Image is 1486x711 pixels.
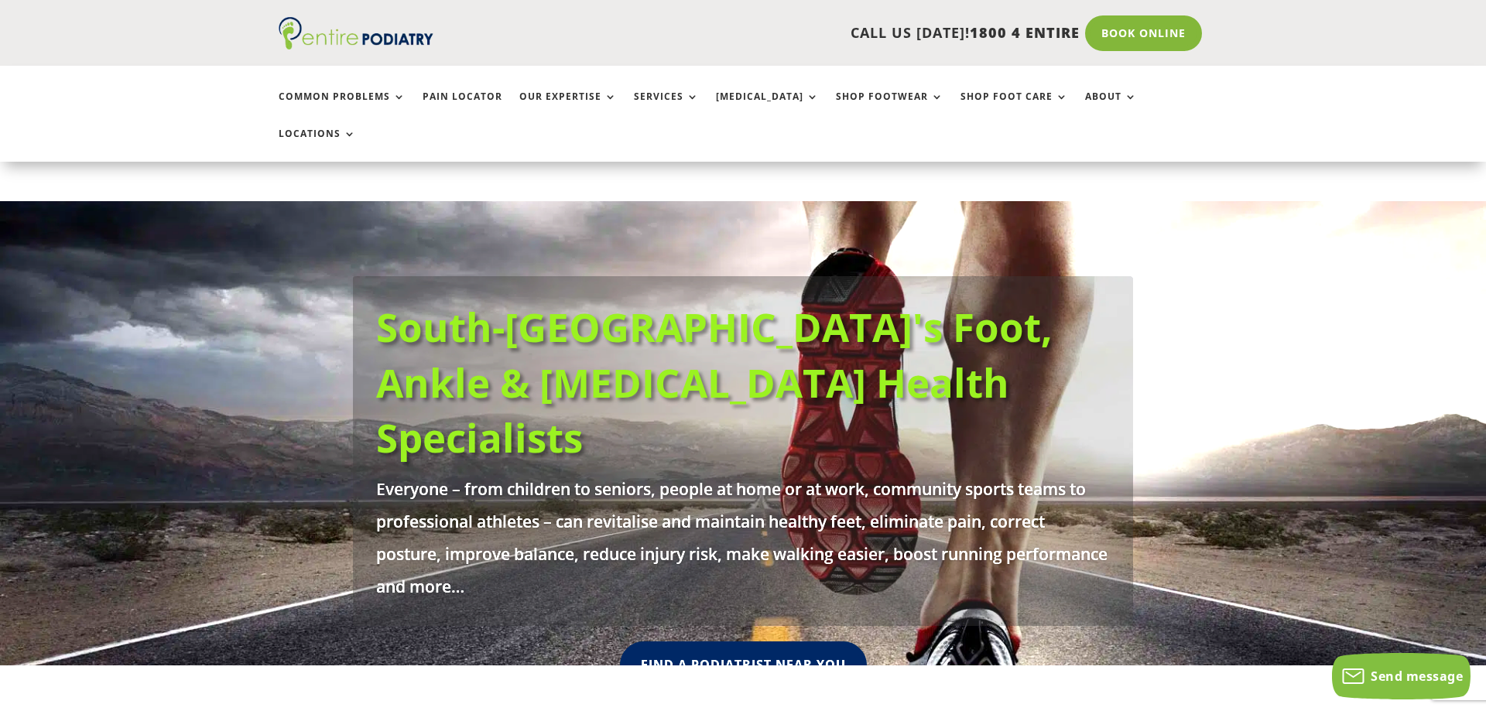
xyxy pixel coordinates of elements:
[376,473,1110,603] p: Everyone – from children to seniors, people at home or at work, community sports teams to profess...
[716,91,819,125] a: [MEDICAL_DATA]
[519,91,617,125] a: Our Expertise
[279,17,433,50] img: logo (1)
[423,91,502,125] a: Pain Locator
[970,23,1080,42] span: 1800 4 ENTIRE
[1085,91,1137,125] a: About
[493,23,1080,43] p: CALL US [DATE]!
[1371,668,1463,685] span: Send message
[279,128,356,162] a: Locations
[376,299,1053,464] a: South-[GEOGRAPHIC_DATA]'s Foot, Ankle & [MEDICAL_DATA] Health Specialists
[279,37,433,53] a: Entire Podiatry
[279,91,406,125] a: Common Problems
[1332,653,1471,699] button: Send message
[960,91,1068,125] a: Shop Foot Care
[1085,15,1202,51] a: Book Online
[836,91,943,125] a: Shop Footwear
[634,91,699,125] a: Services
[620,641,867,689] a: Find A Podiatrist Near You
